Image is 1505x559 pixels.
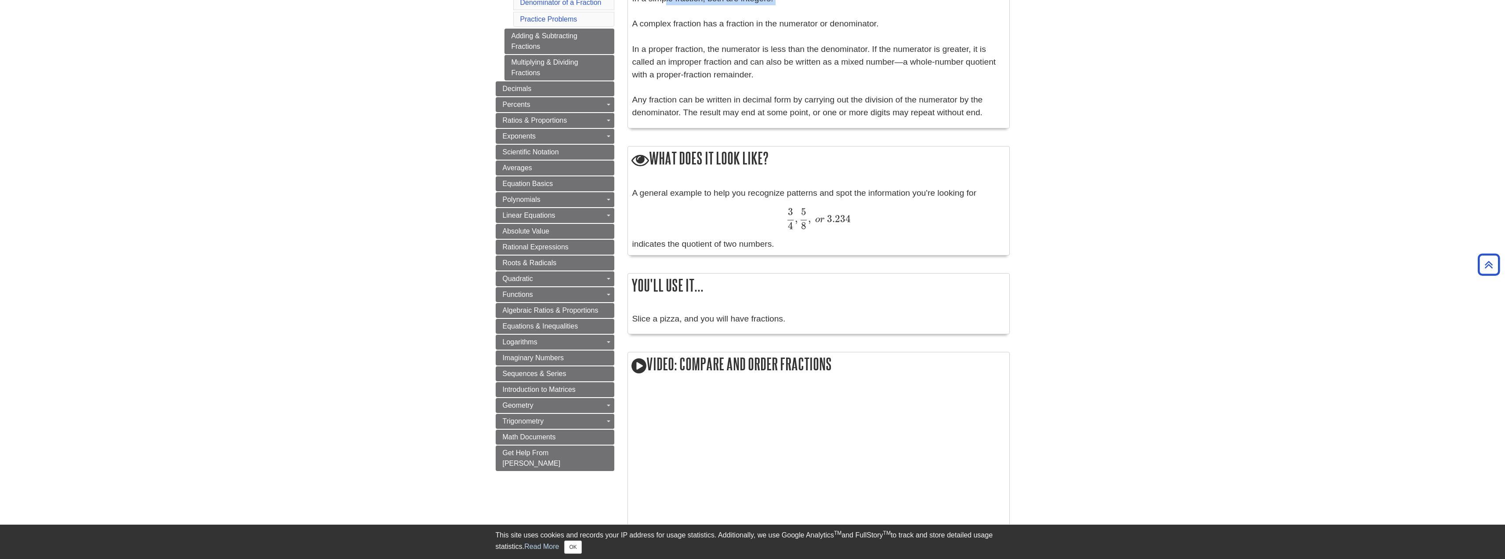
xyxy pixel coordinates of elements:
a: Linear Equations [496,208,614,223]
span: Quadratic [503,275,533,282]
a: Scientific Notation [496,145,614,160]
sup: TM [883,530,891,536]
span: Math Documents [503,433,556,441]
a: Multiplying & Dividing Fractions [504,55,614,80]
a: Averages [496,161,614,175]
a: Imaginary Numbers [496,351,614,365]
a: Rational Expressions [496,240,614,255]
span: 8 [801,220,806,232]
button: Close [564,541,581,554]
p: Slice a pizza, and you will have fractions. [632,313,1005,325]
div: This site uses cookies and records your IP address for usage statistics. Additionally, we use Goo... [496,530,1010,554]
span: Ratios & Proportions [503,117,567,124]
span: Get Help From [PERSON_NAME] [503,449,561,467]
a: Algebraic Ratios & Proportions [496,303,614,318]
span: 3 [788,206,793,218]
span: Absolute Value [503,227,549,235]
sup: TM [834,530,841,536]
a: Quadratic [496,271,614,286]
span: Decimals [503,85,532,92]
span: Logarithms [503,338,537,346]
div: A general example to help you recognize patterns and spot the information you're looking for indi... [632,187,1005,251]
a: Read More [524,543,559,550]
a: Roots & Radicals [496,256,614,270]
a: Equations & Inequalities [496,319,614,334]
a: Trigonometry [496,414,614,429]
span: Percents [503,101,530,108]
h2: Video: Compare and Order Fractions [628,352,1009,377]
a: Back to Top [1475,259,1503,270]
a: Polynomials [496,192,614,207]
span: Introduction to Matrices [503,386,576,393]
span: 3.234 [827,213,851,225]
a: Percents [496,97,614,112]
h2: What does it look like? [628,146,1009,172]
span: 4 [788,220,793,232]
span: Exponents [503,132,536,140]
span: Functions [503,291,533,298]
span: Rational Expressions [503,243,569,251]
span: o [815,215,820,224]
a: Sequences & Series [496,366,614,381]
span: , [795,213,798,225]
a: Geometry [496,398,614,413]
a: Decimals [496,81,614,96]
span: Imaginary Numbers [503,354,564,362]
a: Get Help From [PERSON_NAME] [496,446,614,471]
a: Math Documents [496,430,614,445]
a: Functions [496,287,614,302]
a: Ratios & Proportions [496,113,614,128]
a: Absolute Value [496,224,614,239]
iframe: YouTube video player [632,393,878,532]
a: Introduction to Matrices [496,382,614,397]
span: r [820,215,824,224]
a: Logarithms [496,335,614,350]
span: Linear Equations [503,212,555,219]
span: Trigonometry [503,417,544,425]
span: Sequences & Series [503,370,566,377]
span: Polynomials [503,196,540,203]
a: Adding & Subtracting Fractions [504,29,614,54]
span: Scientific Notation [503,148,559,156]
a: Equation Basics [496,176,614,191]
a: Exponents [496,129,614,144]
span: Geometry [503,402,533,409]
span: Algebraic Ratios & Proportions [503,307,598,314]
span: , [808,213,811,225]
span: 5 [801,206,806,218]
span: Equations & Inequalities [503,322,578,330]
span: Averages [503,164,532,172]
h2: You'll use it... [628,274,1009,297]
span: Roots & Radicals [503,259,557,267]
span: Equation Basics [503,180,553,187]
a: Practice Problems [520,15,577,23]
